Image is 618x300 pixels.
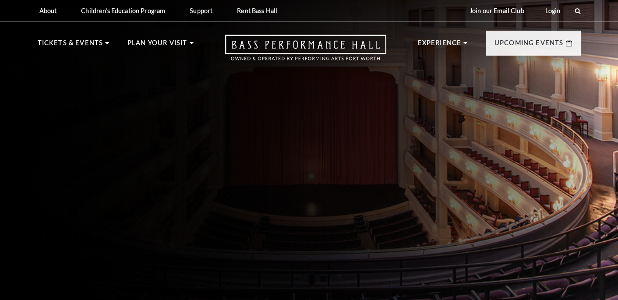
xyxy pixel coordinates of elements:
[81,7,165,14] p: Children's Education Program
[39,7,57,14] p: About
[190,7,212,14] p: Support
[38,38,103,53] p: Tickets & Events
[127,38,187,53] p: Plan Your Visit
[237,7,277,14] p: Rent Bass Hall
[494,38,564,53] p: Upcoming Events
[418,38,462,53] p: Experience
